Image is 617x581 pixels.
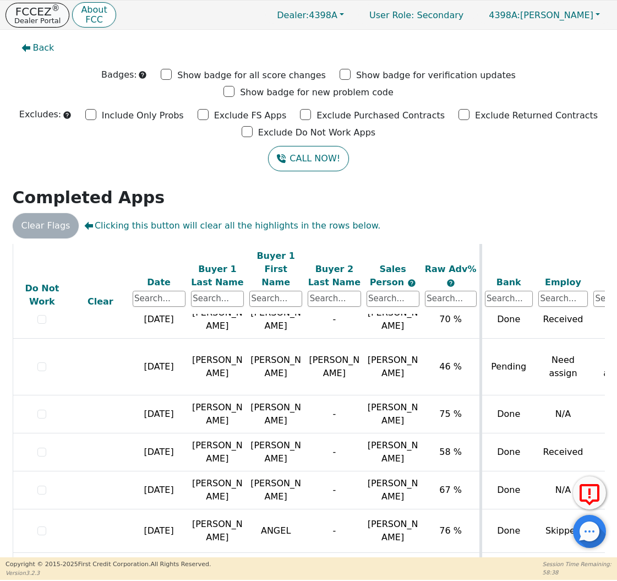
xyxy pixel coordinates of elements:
[370,264,407,287] span: Sales Person
[191,263,244,289] div: Buyer 1 Last Name
[6,560,211,569] p: Copyright © 2015- 2025 First Credit Corporation.
[188,395,247,433] td: [PERSON_NAME]
[133,290,185,307] input: Search...
[356,69,516,82] p: Show badge for verification updates
[481,338,536,395] td: Pending
[368,402,418,426] span: [PERSON_NAME]
[101,68,137,82] p: Badges:
[13,188,165,207] strong: Completed Apps
[481,471,536,509] td: Done
[368,519,418,542] span: [PERSON_NAME]
[13,35,63,61] button: Back
[52,3,60,13] sup: ®
[308,263,361,289] div: Buyer 2 Last Name
[130,395,188,433] td: [DATE]
[368,440,418,464] span: [PERSON_NAME]
[74,295,127,308] div: Clear
[481,509,536,552] td: Done
[308,290,361,307] input: Search...
[543,568,611,577] p: 58:38
[305,509,363,552] td: -
[538,290,588,307] input: Search...
[249,249,302,289] div: Buyer 1 First Name
[247,509,305,552] td: ANGEL
[177,69,326,82] p: Show badge for all score changes
[268,146,349,171] button: CALL NOW!
[188,471,247,509] td: [PERSON_NAME]
[439,409,462,419] span: 75 %
[6,3,69,28] button: FCCEZ®Dealer Portal
[536,433,591,471] td: Received
[305,300,363,338] td: -
[439,361,462,372] span: 46 %
[81,15,107,24] p: FCC
[305,395,363,433] td: -
[191,290,244,307] input: Search...
[367,290,419,307] input: Search...
[358,4,474,26] a: User Role: Secondary
[543,560,611,568] p: Session Time Remaining:
[485,290,533,307] input: Search...
[188,433,247,471] td: [PERSON_NAME]
[188,509,247,552] td: [PERSON_NAME]
[358,4,474,26] p: Secondary
[130,509,188,552] td: [DATE]
[439,314,462,324] span: 70 %
[247,433,305,471] td: [PERSON_NAME]
[258,126,375,139] p: Exclude Do Not Work Apps
[19,108,61,121] p: Excludes:
[130,471,188,509] td: [DATE]
[489,10,520,20] span: 4398A:
[368,478,418,502] span: [PERSON_NAME]
[247,300,305,338] td: [PERSON_NAME]
[72,2,116,28] button: AboutFCC
[573,476,606,509] button: Report Error to FCC
[481,300,536,338] td: Done
[33,41,54,55] span: Back
[277,10,337,20] span: 4398A
[16,281,69,308] div: Do Not Work
[214,109,287,122] p: Exclude FS Apps
[265,7,356,24] button: Dealer:4398A
[316,109,445,122] p: Exclude Purchased Contracts
[536,395,591,433] td: N/A
[538,276,588,289] div: Employ
[475,109,598,122] p: Exclude Returned Contracts
[305,471,363,509] td: -
[277,10,309,20] span: Dealer:
[247,395,305,433] td: [PERSON_NAME]
[188,338,247,395] td: [PERSON_NAME]
[481,395,536,433] td: Done
[305,433,363,471] td: -
[247,471,305,509] td: [PERSON_NAME]
[439,447,462,457] span: 58 %
[247,338,305,395] td: [PERSON_NAME]
[425,264,477,274] span: Raw Adv%
[84,219,380,232] span: Clicking this button will clear all the highlights in the rows below.
[130,433,188,471] td: [DATE]
[6,569,211,577] p: Version 3.2.3
[536,509,591,552] td: Skipped
[439,485,462,495] span: 67 %
[150,561,211,568] span: All Rights Reserved.
[249,290,302,307] input: Search...
[489,10,593,20] span: [PERSON_NAME]
[130,338,188,395] td: [DATE]
[81,6,107,14] p: About
[188,300,247,338] td: [PERSON_NAME]
[368,307,418,331] span: [PERSON_NAME]
[102,109,184,122] p: Include Only Probs
[14,17,61,24] p: Dealer Portal
[369,10,414,20] span: User Role :
[130,300,188,338] td: [DATE]
[481,433,536,471] td: Done
[477,7,611,24] button: 4398A:[PERSON_NAME]
[485,276,533,289] div: Bank
[305,338,363,395] td: [PERSON_NAME]
[133,276,185,289] div: Date
[425,290,477,307] input: Search...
